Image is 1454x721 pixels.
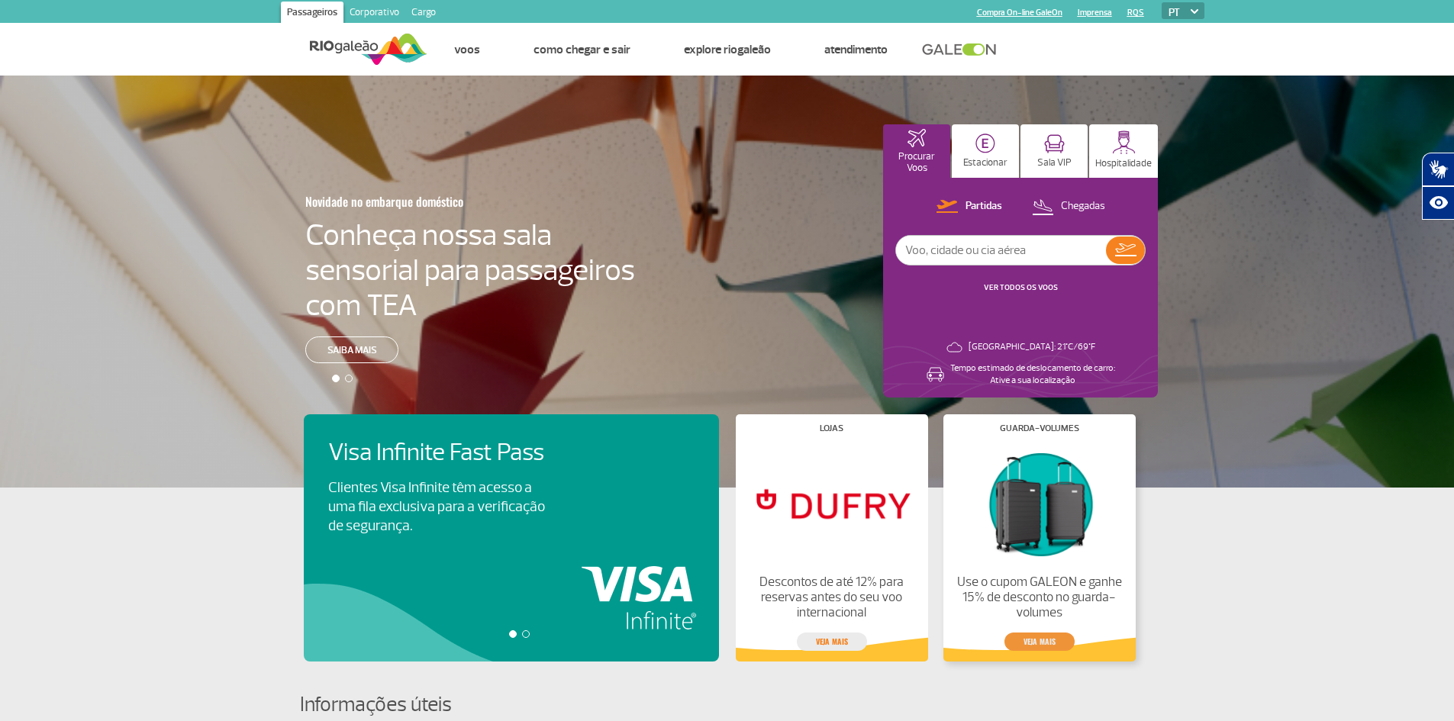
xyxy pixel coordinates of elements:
a: veja mais [1004,632,1075,651]
h4: Visa Infinite Fast Pass [328,439,571,467]
img: Guarda-volumes [956,445,1122,562]
p: Chegadas [1061,199,1105,214]
button: Hospitalidade [1089,124,1158,178]
h4: Conheça nossa sala sensorial para passageiros com TEA [305,217,635,323]
a: Compra On-line GaleOn [977,8,1062,18]
p: Clientes Visa Infinite têm acesso a uma fila exclusiva para a verificação de segurança. [328,478,545,536]
a: Atendimento [824,42,888,57]
img: vipRoom.svg [1044,134,1065,153]
p: Partidas [966,199,1002,214]
input: Voo, cidade ou cia aérea [896,236,1106,265]
a: Visa Infinite Fast PassClientes Visa Infinite têm acesso a uma fila exclusiva para a verificação ... [328,439,695,536]
button: Abrir recursos assistivos. [1422,186,1454,220]
p: Use o cupom GALEON e ganhe 15% de desconto no guarda-volumes [956,575,1122,620]
img: airplaneHomeActive.svg [908,129,926,147]
a: Imprensa [1078,8,1112,18]
p: Estacionar [963,157,1007,169]
a: Saiba mais [305,336,398,363]
img: carParkingHome.svg [975,134,995,153]
button: Chegadas [1027,197,1110,217]
p: Sala VIP [1037,157,1072,169]
button: VER TODOS OS VOOS [979,282,1062,294]
h3: Novidade no embarque doméstico [305,185,560,217]
a: RQS [1127,8,1144,18]
a: Explore RIOgaleão [684,42,771,57]
p: Tempo estimado de deslocamento de carro: Ative a sua localização [950,362,1115,387]
img: Lojas [748,445,914,562]
button: Abrir tradutor de língua de sinais. [1422,153,1454,186]
button: Estacionar [952,124,1019,178]
a: VER TODOS OS VOOS [984,282,1058,292]
a: Voos [454,42,480,57]
p: [GEOGRAPHIC_DATA]: 21°C/69°F [969,341,1095,353]
a: veja mais [797,632,867,651]
button: Sala VIP [1020,124,1088,178]
a: Passageiros [281,2,343,26]
a: Cargo [405,2,442,26]
h4: Guarda-volumes [1000,424,1079,433]
p: Procurar Voos [891,151,943,174]
p: Hospitalidade [1095,158,1152,169]
a: Como chegar e sair [534,42,630,57]
p: Descontos de até 12% para reservas antes do seu voo internacional [748,575,914,620]
h4: Lojas [820,424,843,433]
h4: Informações úteis [300,690,1155,719]
img: hospitality.svg [1112,130,1136,154]
button: Partidas [932,197,1007,217]
div: Plugin de acessibilidade da Hand Talk. [1422,153,1454,220]
a: Corporativo [343,2,405,26]
button: Procurar Voos [883,124,950,178]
